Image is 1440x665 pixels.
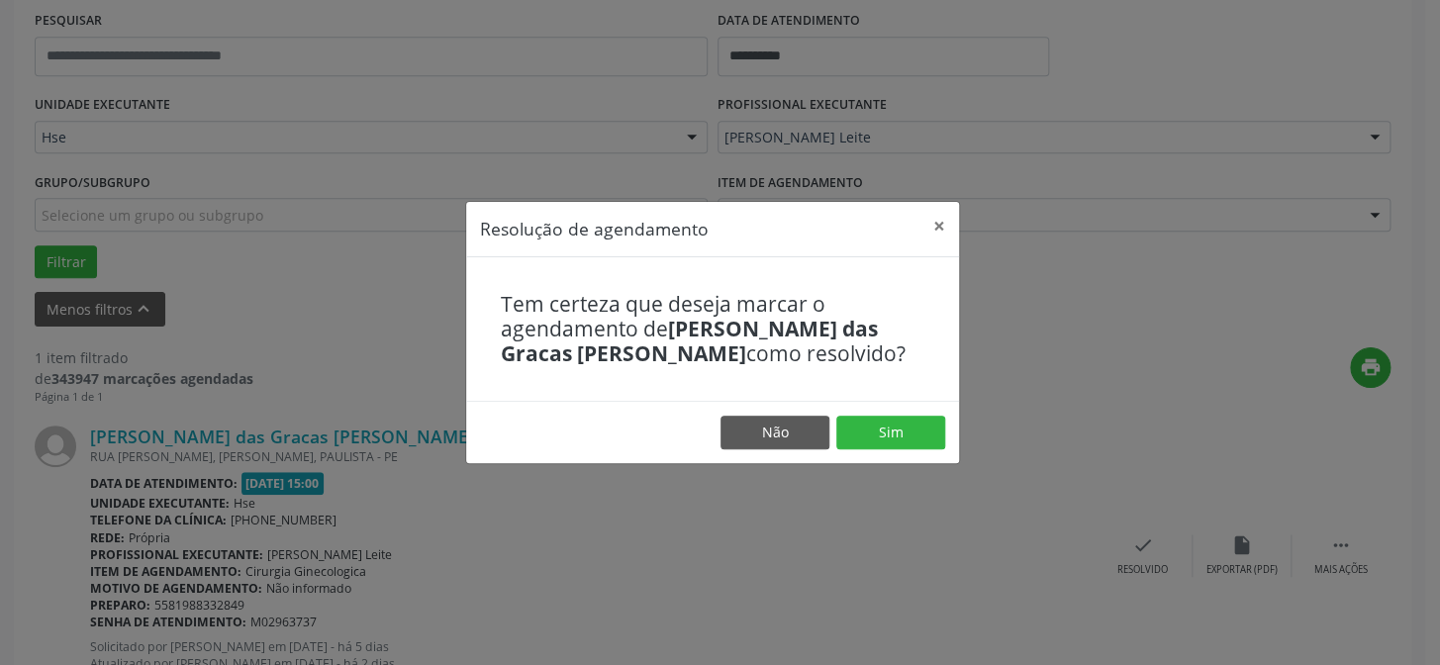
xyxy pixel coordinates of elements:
[919,202,959,250] button: Close
[501,292,924,367] h4: Tem certeza que deseja marcar o agendamento de como resolvido?
[480,216,709,241] h5: Resolução de agendamento
[501,315,878,367] b: [PERSON_NAME] das Gracas [PERSON_NAME]
[720,416,829,449] button: Não
[836,416,945,449] button: Sim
